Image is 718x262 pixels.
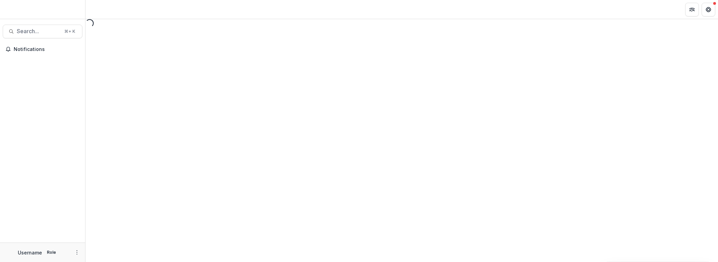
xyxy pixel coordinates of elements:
button: Notifications [3,44,82,55]
div: ⌘ + K [63,28,77,35]
span: Notifications [14,47,80,52]
p: Role [45,249,58,256]
span: Search... [17,28,60,35]
button: Partners [685,3,699,16]
p: Username [18,249,42,256]
button: Search... [3,25,82,38]
button: Get Help [702,3,715,16]
button: More [73,248,81,257]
